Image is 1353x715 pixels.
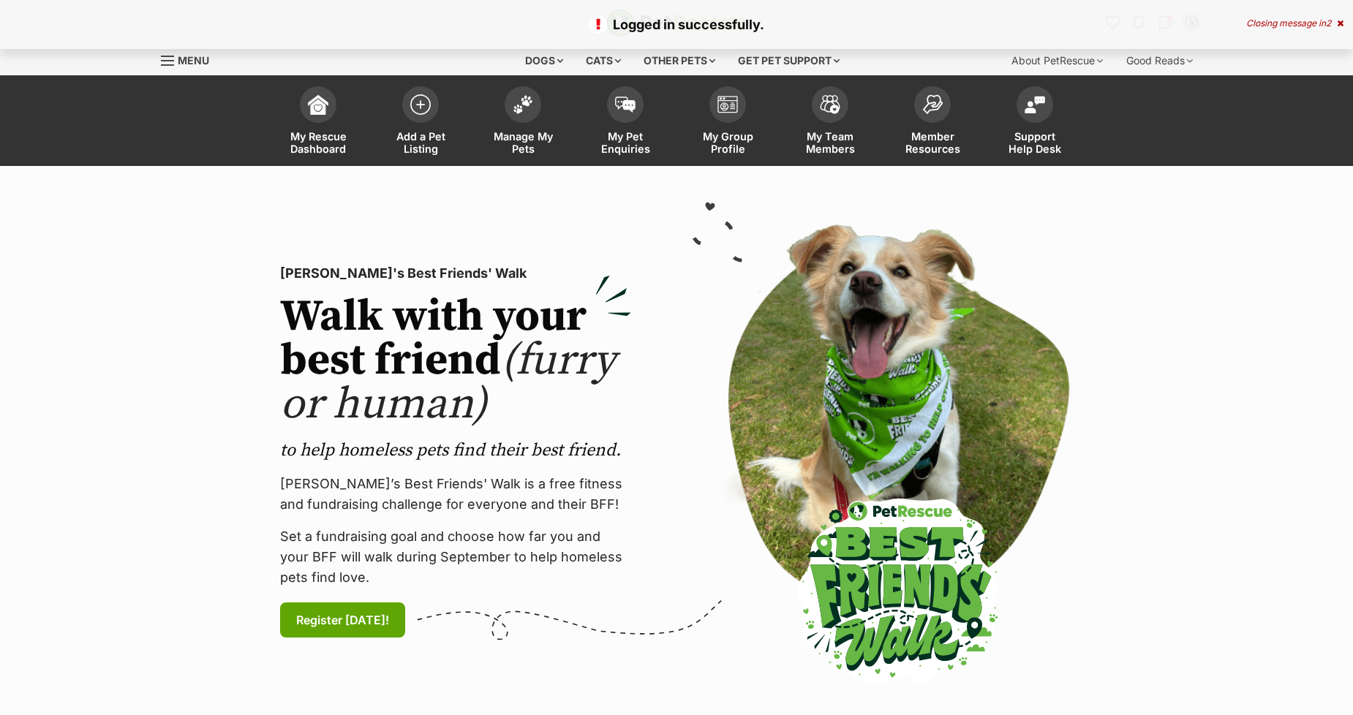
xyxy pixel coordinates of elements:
img: add-pet-listing-icon-0afa8454b4691262ce3f59096e99ab1cd57d4a30225e0717b998d2c9b9846f56.svg [410,94,431,115]
img: pet-enquiries-icon-7e3ad2cf08bfb03b45e93fb7055b45f3efa6380592205ae92323e6603595dc1f.svg [615,97,636,113]
span: Member Resources [900,130,965,155]
p: [PERSON_NAME]’s Best Friends' Walk is a free fitness and fundraising challenge for everyone and t... [280,474,631,515]
a: Manage My Pets [472,79,574,166]
a: My Rescue Dashboard [267,79,369,166]
img: team-members-icon-5396bd8760b3fe7c0b43da4ab00e1e3bb1a5d9ba89233759b79545d2d3fc5d0d.svg [820,95,840,114]
span: Add a Pet Listing [388,130,453,155]
a: My Team Members [779,79,881,166]
span: Support Help Desk [1002,130,1068,155]
span: My Rescue Dashboard [285,130,351,155]
div: Cats [576,46,631,75]
img: dashboard-icon-eb2f2d2d3e046f16d808141f083e7271f6b2e854fb5c12c21221c1fb7104beca.svg [308,94,328,115]
a: My Group Profile [676,79,779,166]
div: About PetRescue [1001,46,1113,75]
span: (furry or human) [280,333,616,432]
h2: Walk with your best friend [280,295,631,427]
img: manage-my-pets-icon-02211641906a0b7f246fdf0571729dbe1e7629f14944591b6c1af311fb30b64b.svg [513,95,533,114]
div: Get pet support [728,46,850,75]
a: Menu [161,46,219,72]
img: group-profile-icon-3fa3cf56718a62981997c0bc7e787c4b2cf8bcc04b72c1350f741eb67cf2f40e.svg [717,96,738,113]
a: Register [DATE]! [280,602,405,638]
span: My Pet Enquiries [592,130,658,155]
a: Member Resources [881,79,984,166]
a: Add a Pet Listing [369,79,472,166]
p: to help homeless pets find their best friend. [280,439,631,462]
span: Menu [178,54,209,67]
div: Dogs [515,46,573,75]
div: Good Reads [1116,46,1203,75]
span: Register [DATE]! [296,611,389,629]
p: [PERSON_NAME]'s Best Friends' Walk [280,263,631,284]
p: Set a fundraising goal and choose how far you and your BFF will walk during September to help hom... [280,526,631,588]
span: My Group Profile [695,130,761,155]
span: My Team Members [797,130,863,155]
img: member-resources-icon-8e73f808a243e03378d46382f2149f9095a855e16c252ad45f914b54edf8863c.svg [922,94,943,114]
a: My Pet Enquiries [574,79,676,166]
img: help-desk-icon-fdf02630f3aa405de69fd3d07c3f3aa587a6932b1a1747fa1d2bba05be0121f9.svg [1025,96,1045,113]
a: Support Help Desk [984,79,1086,166]
div: Other pets [633,46,726,75]
span: Manage My Pets [490,130,556,155]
